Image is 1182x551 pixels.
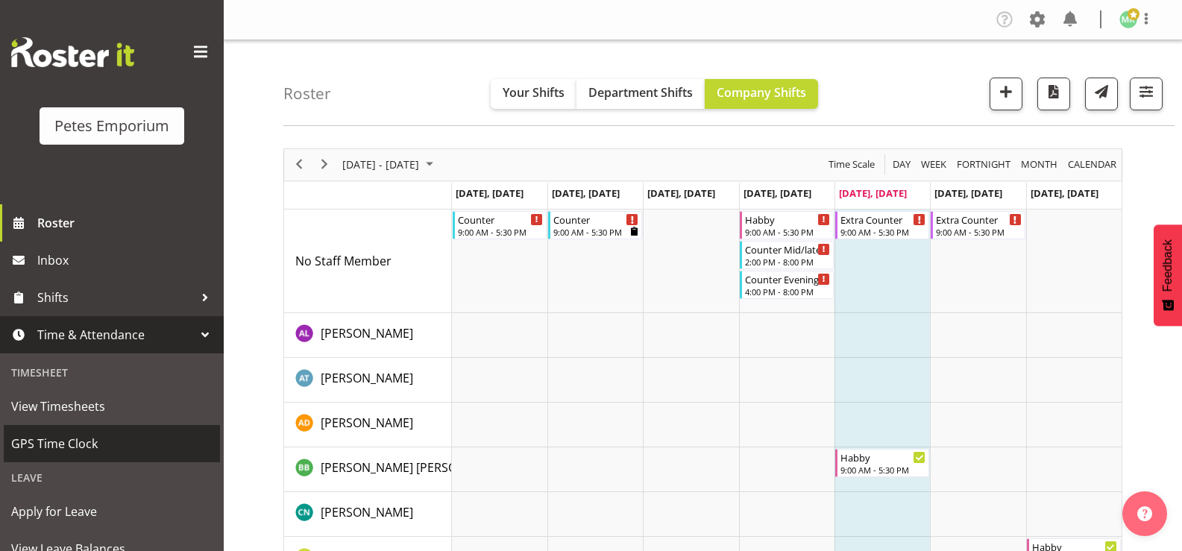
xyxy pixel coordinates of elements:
[1154,224,1182,326] button: Feedback - Show survey
[740,211,834,239] div: No Staff Member"s event - Habby Begin From Thursday, August 14, 2025 at 9:00:00 AM GMT+12:00 Ends...
[54,115,169,137] div: Petes Emporium
[1119,10,1137,28] img: melanie-richardson713.jpg
[1161,239,1175,292] span: Feedback
[312,149,337,180] div: next period
[4,425,220,462] a: GPS Time Clock
[340,155,440,174] button: August 2025
[745,212,830,227] div: Habby
[553,226,638,238] div: 9:00 AM - 5:30 PM
[840,464,925,476] div: 9:00 AM - 5:30 PM
[839,186,907,200] span: [DATE], [DATE]
[931,211,1025,239] div: No Staff Member"s event - Extra Counter Begin From Saturday, August 16, 2025 at 9:00:00 AM GMT+12...
[321,414,413,432] a: [PERSON_NAME]
[576,79,705,109] button: Department Shifts
[745,242,830,256] div: Counter Mid/late Shift
[315,155,335,174] button: Next
[286,149,312,180] div: previous period
[955,155,1012,174] span: Fortnight
[11,395,213,418] span: View Timesheets
[827,155,876,174] span: Time Scale
[990,78,1022,110] button: Add a new shift
[283,85,331,102] h4: Roster
[552,186,620,200] span: [DATE], [DATE]
[341,155,421,174] span: [DATE] - [DATE]
[4,493,220,530] a: Apply for Leave
[321,415,413,431] span: [PERSON_NAME]
[745,226,830,238] div: 9:00 AM - 5:30 PM
[840,450,925,465] div: Habby
[321,504,413,520] span: [PERSON_NAME]
[1130,78,1163,110] button: Filter Shifts
[458,212,543,227] div: Counter
[919,155,948,174] span: Week
[295,253,392,269] span: No Staff Member
[647,186,715,200] span: [DATE], [DATE]
[456,186,524,200] span: [DATE], [DATE]
[955,155,1013,174] button: Fortnight
[37,212,216,234] span: Roster
[1066,155,1119,174] button: Month
[553,212,638,227] div: Counter
[745,286,830,297] div: 4:00 PM - 8:00 PM
[284,492,452,537] td: Christine Neville resource
[835,449,929,477] div: Beena Beena"s event - Habby Begin From Friday, August 15, 2025 at 9:00:00 AM GMT+12:00 Ends At Fr...
[284,403,452,447] td: Amelia Denz resource
[4,357,220,388] div: Timesheet
[740,241,834,269] div: No Staff Member"s event - Counter Mid/late Shift Begin From Thursday, August 14, 2025 at 2:00:00 ...
[37,249,216,271] span: Inbox
[1085,78,1118,110] button: Send a list of all shifts for the selected filtered period to all rostered employees.
[321,324,413,342] a: [PERSON_NAME]
[1019,155,1060,174] button: Timeline Month
[11,37,134,67] img: Rosterit website logo
[717,84,806,101] span: Company Shifts
[321,325,413,341] span: [PERSON_NAME]
[284,447,452,492] td: Beena Beena resource
[37,286,194,309] span: Shifts
[453,211,547,239] div: No Staff Member"s event - Counter Begin From Monday, August 11, 2025 at 9:00:00 AM GMT+12:00 Ends...
[321,503,413,521] a: [PERSON_NAME]
[936,226,1021,238] div: 9:00 AM - 5:30 PM
[1137,506,1152,521] img: help-xxl-2.png
[284,210,452,313] td: No Staff Member resource
[740,271,834,299] div: No Staff Member"s event - Counter Evening Begin From Thursday, August 14, 2025 at 4:00:00 PM GMT+...
[1066,155,1118,174] span: calendar
[745,256,830,268] div: 2:00 PM - 8:00 PM
[835,211,929,239] div: No Staff Member"s event - Extra Counter Begin From Friday, August 15, 2025 at 9:00:00 AM GMT+12:0...
[1019,155,1059,174] span: Month
[321,369,413,387] a: [PERSON_NAME]
[337,149,442,180] div: August 11 - 17, 2025
[936,212,1021,227] div: Extra Counter
[1031,186,1098,200] span: [DATE], [DATE]
[891,155,912,174] span: Day
[890,155,914,174] button: Timeline Day
[548,211,642,239] div: No Staff Member"s event - Counter Begin From Tuesday, August 12, 2025 at 9:00:00 AM GMT+12:00 End...
[37,324,194,346] span: Time & Attendance
[705,79,818,109] button: Company Shifts
[588,84,693,101] span: Department Shifts
[840,226,925,238] div: 9:00 AM - 5:30 PM
[284,358,452,403] td: Alex-Micheal Taniwha resource
[919,155,949,174] button: Timeline Week
[934,186,1002,200] span: [DATE], [DATE]
[321,459,509,476] a: [PERSON_NAME] [PERSON_NAME]
[745,271,830,286] div: Counter Evening
[840,212,925,227] div: Extra Counter
[284,313,452,358] td: Abigail Lane resource
[491,79,576,109] button: Your Shifts
[321,370,413,386] span: [PERSON_NAME]
[11,500,213,523] span: Apply for Leave
[4,388,220,425] a: View Timesheets
[503,84,565,101] span: Your Shifts
[458,226,543,238] div: 9:00 AM - 5:30 PM
[744,186,811,200] span: [DATE], [DATE]
[11,432,213,455] span: GPS Time Clock
[1037,78,1070,110] button: Download a PDF of the roster according to the set date range.
[295,252,392,270] a: No Staff Member
[4,462,220,493] div: Leave
[826,155,878,174] button: Time Scale
[289,155,309,174] button: Previous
